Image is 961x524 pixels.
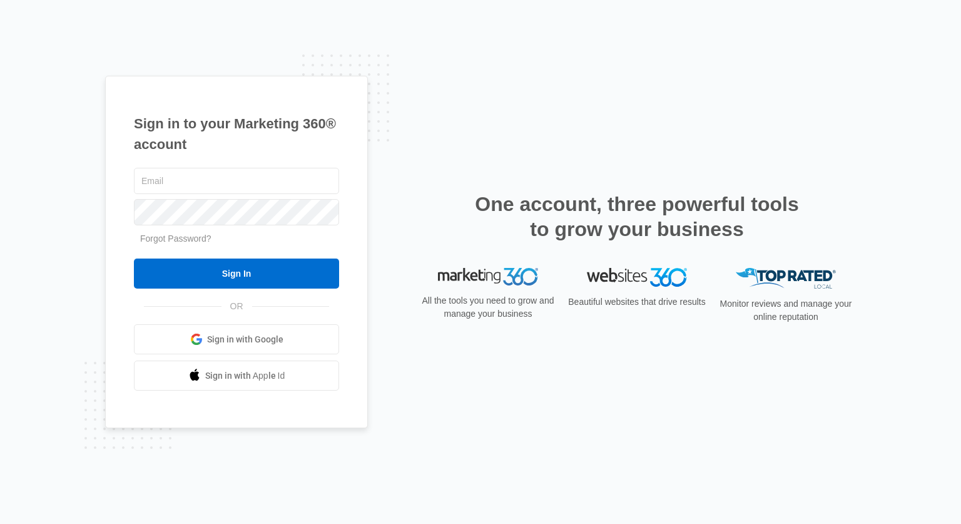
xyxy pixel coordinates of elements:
[140,234,211,244] a: Forgot Password?
[134,259,339,289] input: Sign In
[736,268,836,289] img: Top Rated Local
[471,192,803,242] h2: One account, three powerful tools to grow your business
[134,168,339,194] input: Email
[418,294,558,321] p: All the tools you need to grow and manage your business
[134,361,339,391] a: Sign in with Apple Id
[438,268,538,285] img: Marketing 360
[716,297,856,324] p: Monitor reviews and manage your online reputation
[207,333,283,346] span: Sign in with Google
[587,268,687,286] img: Websites 360
[134,113,339,155] h1: Sign in to your Marketing 360® account
[567,295,707,309] p: Beautiful websites that drive results
[221,300,252,313] span: OR
[205,369,285,383] span: Sign in with Apple Id
[134,324,339,354] a: Sign in with Google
